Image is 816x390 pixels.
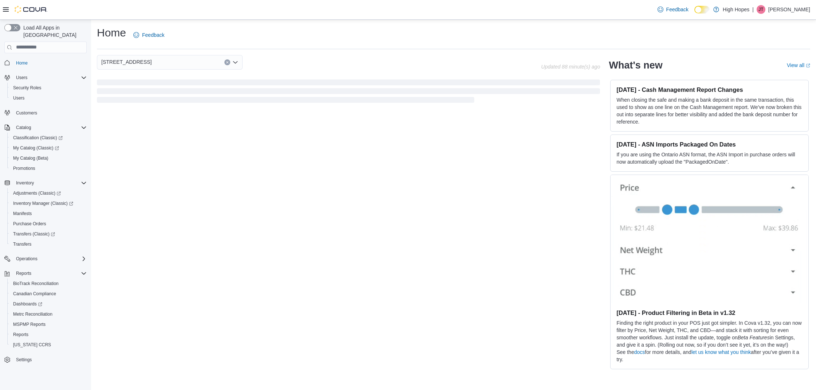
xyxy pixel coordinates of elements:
[10,133,87,142] span: Classification (Classic)
[13,165,35,171] span: Promotions
[13,321,46,327] span: MSPMP Reports
[10,209,87,218] span: Manifests
[16,60,28,66] span: Home
[130,28,167,42] a: Feedback
[15,6,47,13] img: Cova
[1,268,90,278] button: Reports
[10,340,54,349] a: [US_STATE] CCRS
[10,199,87,208] span: Inventory Manager (Classic)
[13,95,24,101] span: Users
[10,330,87,339] span: Reports
[7,340,90,350] button: [US_STATE] CCRS
[7,198,90,208] a: Inventory Manager (Classic)
[10,240,87,249] span: Transfers
[16,125,31,130] span: Catalog
[13,231,55,237] span: Transfers (Classic)
[13,179,37,187] button: Inventory
[1,58,90,68] button: Home
[7,83,90,93] button: Security Roles
[13,254,40,263] button: Operations
[13,73,30,82] button: Users
[7,239,90,249] button: Transfers
[13,355,87,364] span: Settings
[13,85,41,91] span: Security Roles
[10,189,87,198] span: Adjustments (Classic)
[10,133,66,142] a: Classification (Classic)
[13,311,52,317] span: Metrc Reconciliation
[10,199,76,208] a: Inventory Manager (Classic)
[10,279,62,288] a: BioTrack Reconciliation
[142,31,164,39] span: Feedback
[13,342,51,348] span: [US_STATE] CCRS
[738,335,770,340] em: Beta Features
[97,81,600,104] span: Loading
[13,109,40,117] a: Customers
[16,256,38,262] span: Operations
[16,270,31,276] span: Reports
[13,332,28,338] span: Reports
[7,229,90,239] a: Transfers (Classic)
[666,6,688,13] span: Feedback
[787,62,810,68] a: View allExternal link
[7,153,90,163] button: My Catalog (Beta)
[691,349,751,355] a: let us know what you think
[10,219,87,228] span: Purchase Orders
[616,86,803,93] h3: [DATE] - Cash Management Report Changes
[13,281,59,286] span: BioTrack Reconciliation
[13,155,48,161] span: My Catalog (Beta)
[7,319,90,329] button: MSPMP Reports
[609,59,662,71] h2: What's new
[616,319,803,348] p: Finding the right product in your POS just got simpler. In Cova v1.32, you can now filter by Pric...
[10,94,27,102] a: Users
[694,6,710,13] input: Dark Mode
[13,123,87,132] span: Catalog
[768,5,810,14] p: [PERSON_NAME]
[13,73,87,82] span: Users
[13,145,59,151] span: My Catalog (Classic)
[10,289,87,298] span: Canadian Compliance
[10,164,87,173] span: Promotions
[10,94,87,102] span: Users
[616,151,803,165] p: If you are using the Ontario ASN format, the ASN Import in purchase orders will now automatically...
[10,279,87,288] span: BioTrack Reconciliation
[10,320,87,329] span: MSPMP Reports
[616,309,803,316] h3: [DATE] - Product Filtering in Beta in v1.32
[10,230,58,238] a: Transfers (Classic)
[10,144,62,152] a: My Catalog (Classic)
[13,301,42,307] span: Dashboards
[10,300,45,308] a: Dashboards
[7,219,90,229] button: Purchase Orders
[1,108,90,118] button: Customers
[10,164,38,173] a: Promotions
[7,93,90,103] button: Users
[13,135,63,141] span: Classification (Classic)
[1,73,90,83] button: Users
[4,55,87,384] nav: Complex example
[13,241,31,247] span: Transfers
[7,278,90,289] button: BioTrack Reconciliation
[13,254,87,263] span: Operations
[224,59,230,65] button: Clear input
[757,5,765,14] div: Jason Truong
[10,219,49,228] a: Purchase Orders
[13,59,31,67] a: Home
[20,24,87,39] span: Load All Apps in [GEOGRAPHIC_DATA]
[13,58,87,67] span: Home
[7,188,90,198] a: Adjustments (Classic)
[1,254,90,264] button: Operations
[16,357,32,363] span: Settings
[7,208,90,219] button: Manifests
[10,289,59,298] a: Canadian Compliance
[10,83,87,92] span: Security Roles
[655,2,691,17] a: Feedback
[634,349,645,355] a: docs
[16,110,37,116] span: Customers
[13,291,56,297] span: Canadian Compliance
[10,340,87,349] span: Washington CCRS
[13,190,61,196] span: Adjustments (Classic)
[97,26,126,40] h1: Home
[10,330,31,339] a: Reports
[13,269,34,278] button: Reports
[7,329,90,340] button: Reports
